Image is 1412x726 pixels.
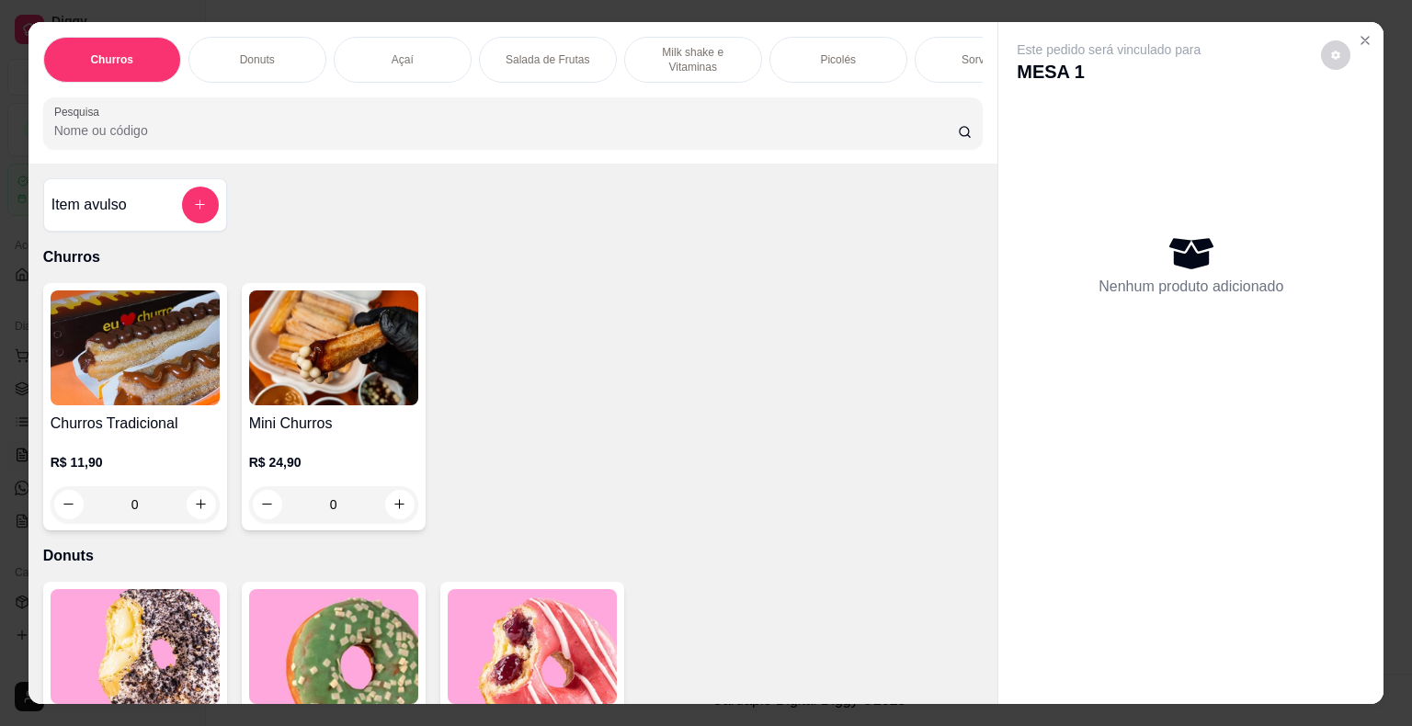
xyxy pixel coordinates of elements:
p: R$ 11,90 [51,453,220,471]
p: R$ 24,90 [249,453,418,471]
p: Sorvetes [962,52,1005,67]
img: product-image [249,589,418,704]
p: Picolés [820,52,856,67]
button: add-separate-item [182,187,219,223]
p: Donuts [240,52,275,67]
img: product-image [448,589,617,704]
img: product-image [51,589,220,704]
button: decrease-product-quantity [1321,40,1350,70]
h4: Mini Churros [249,413,418,435]
h4: Item avulso [51,194,127,216]
p: Salada de Frutas [506,52,589,67]
p: Nenhum produto adicionado [1099,276,1283,298]
p: Churros [90,52,133,67]
img: product-image [51,290,220,405]
p: Este pedido será vinculado para [1017,40,1201,59]
p: Milk shake e Vitaminas [640,45,746,74]
p: Açaí [392,52,414,67]
input: Pesquisa [54,121,958,140]
p: Churros [43,246,984,268]
h4: Churros Tradicional [51,413,220,435]
p: Donuts [43,545,984,567]
button: Close [1350,26,1380,55]
img: product-image [249,290,418,405]
p: MESA 1 [1017,59,1201,85]
label: Pesquisa [54,104,106,119]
